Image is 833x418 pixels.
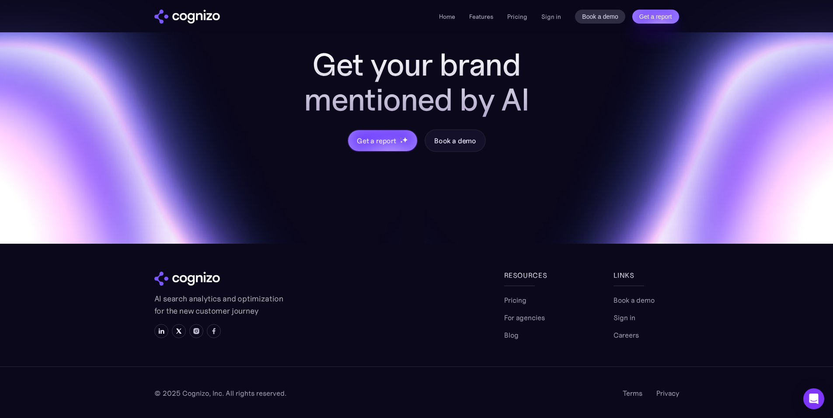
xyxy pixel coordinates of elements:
[575,10,625,24] a: Book a demo
[402,137,408,142] img: star
[277,47,557,117] h2: Get your brand mentioned by AI
[434,135,476,146] div: Book a demo
[507,13,527,21] a: Pricing
[400,141,403,144] img: star
[175,328,182,335] img: X icon
[504,270,570,280] div: Resources
[504,312,545,323] a: For agencies
[656,388,679,398] a: Privacy
[613,295,655,305] a: Book a demo
[613,330,639,340] a: Careers
[469,13,493,21] a: Features
[613,270,679,280] div: links
[623,388,642,398] a: Terms
[154,388,286,398] div: © 2025 Cognizo, Inc. All rights reserved.
[357,135,396,146] div: Get a report
[425,129,486,152] a: Book a demo
[347,129,418,152] a: Get a reportstarstarstar
[632,10,679,24] a: Get a report
[158,328,165,335] img: LinkedIn icon
[541,11,561,22] a: Sign in
[803,388,824,409] div: Open Intercom Messenger
[154,10,220,24] a: home
[439,13,455,21] a: Home
[154,10,220,24] img: cognizo logo
[154,293,286,317] p: AI search analytics and optimization for the new customer journey
[504,330,519,340] a: Blog
[504,295,526,305] a: Pricing
[154,272,220,286] img: cognizo logo
[400,138,401,139] img: star
[613,312,635,323] a: Sign in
